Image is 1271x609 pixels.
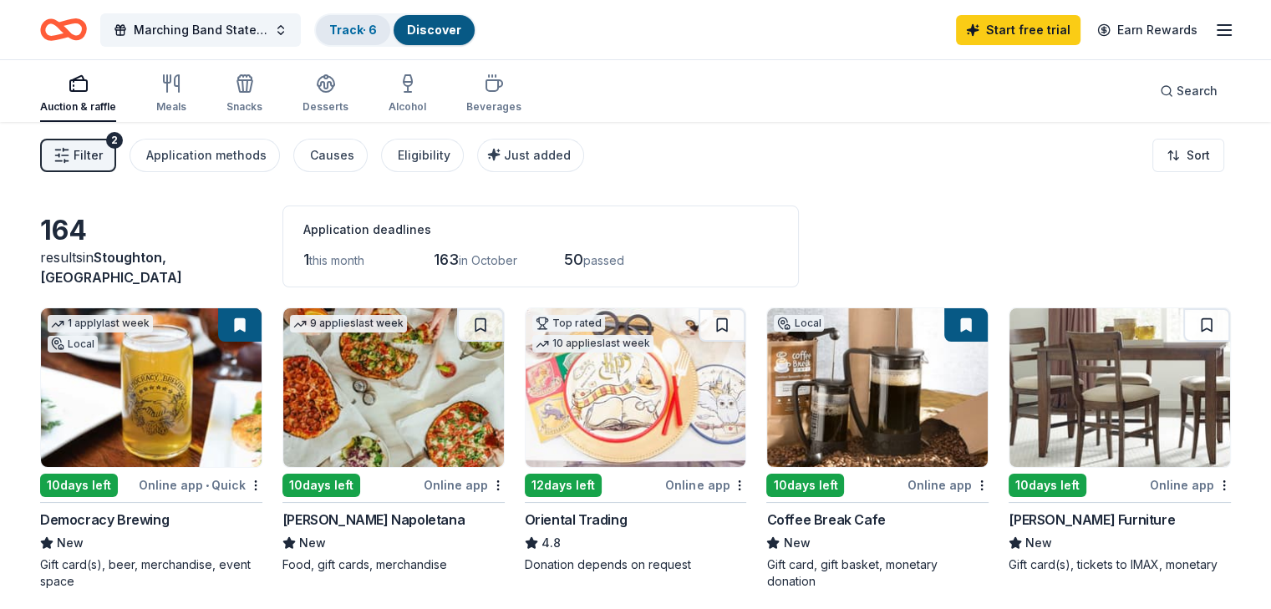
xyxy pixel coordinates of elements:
[783,533,810,553] span: New
[299,533,326,553] span: New
[146,145,267,165] div: Application methods
[525,510,628,530] div: Oriental Trading
[40,214,262,247] div: 164
[767,308,988,467] img: Image for Coffee Break Cafe
[134,20,267,40] span: Marching Band State Finals Competition
[1187,145,1210,165] span: Sort
[106,132,123,149] div: 2
[1150,475,1231,495] div: Online app
[206,479,209,492] span: •
[766,474,844,497] div: 10 days left
[40,67,116,122] button: Auction & raffle
[40,10,87,49] a: Home
[310,145,354,165] div: Causes
[381,139,464,172] button: Eligibility
[303,220,778,240] div: Application deadlines
[1009,556,1231,573] div: Gift card(s), tickets to IMAX, monetary
[1009,474,1086,497] div: 10 days left
[525,307,747,573] a: Image for Oriental TradingTop rated10 applieslast week12days leftOnline appOriental Trading4.8Don...
[282,307,505,573] a: Image for Frank Pepe Pizzeria Napoletana9 applieslast week10days leftOnline app[PERSON_NAME] Napo...
[40,510,169,530] div: Democracy Brewing
[283,308,504,467] img: Image for Frank Pepe Pizzeria Napoletana
[314,13,476,47] button: Track· 6Discover
[226,67,262,122] button: Snacks
[459,253,517,267] span: in October
[40,556,262,590] div: Gift card(s), beer, merchandise, event space
[40,249,182,286] span: in
[130,139,280,172] button: Application methods
[389,100,426,114] div: Alcohol
[434,251,459,268] span: 163
[526,308,746,467] img: Image for Oriental Trading
[907,475,989,495] div: Online app
[525,556,747,573] div: Donation depends on request
[766,307,989,590] a: Image for Coffee Break CafeLocal10days leftOnline appCoffee Break CafeNewGift card, gift basket, ...
[389,67,426,122] button: Alcohol
[424,475,505,495] div: Online app
[303,251,309,268] span: 1
[1025,533,1052,553] span: New
[532,335,653,353] div: 10 applies last week
[766,510,885,530] div: Coffee Break Cafe
[1087,15,1207,45] a: Earn Rewards
[766,556,989,590] div: Gift card, gift basket, monetary donation
[504,148,571,162] span: Just added
[302,67,348,122] button: Desserts
[1009,308,1230,467] img: Image for Jordan's Furniture
[583,253,624,267] span: passed
[226,100,262,114] div: Snacks
[477,139,584,172] button: Just added
[329,23,377,37] a: Track· 6
[309,253,364,267] span: this month
[956,15,1080,45] a: Start free trial
[48,336,98,353] div: Local
[398,145,450,165] div: Eligibility
[40,247,262,287] div: results
[525,474,602,497] div: 12 days left
[665,475,746,495] div: Online app
[40,100,116,114] div: Auction & raffle
[302,100,348,114] div: Desserts
[40,307,262,590] a: Image for Democracy Brewing1 applylast weekLocal10days leftOnline app•QuickDemocracy BrewingNewGi...
[1152,139,1224,172] button: Sort
[1177,81,1218,101] span: Search
[564,251,583,268] span: 50
[40,139,116,172] button: Filter2
[407,23,461,37] a: Discover
[41,308,262,467] img: Image for Democracy Brewing
[774,315,824,332] div: Local
[100,13,301,47] button: Marching Band State Finals Competition
[1009,307,1231,573] a: Image for Jordan's Furniture10days leftOnline app[PERSON_NAME] FurnitureNewGift card(s), tickets ...
[139,475,262,495] div: Online app Quick
[466,100,521,114] div: Beverages
[466,67,521,122] button: Beverages
[282,556,505,573] div: Food, gift cards, merchandise
[1146,74,1231,108] button: Search
[74,145,103,165] span: Filter
[1009,510,1175,530] div: [PERSON_NAME] Furniture
[40,474,118,497] div: 10 days left
[293,139,368,172] button: Causes
[290,315,407,332] div: 9 applies last week
[156,67,186,122] button: Meals
[282,510,465,530] div: [PERSON_NAME] Napoletana
[40,249,182,286] span: Stoughton, [GEOGRAPHIC_DATA]
[156,100,186,114] div: Meals
[282,474,360,497] div: 10 days left
[532,315,605,332] div: Top rated
[48,315,153,332] div: 1 apply last week
[541,533,561,553] span: 4.8
[57,533,84,553] span: New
